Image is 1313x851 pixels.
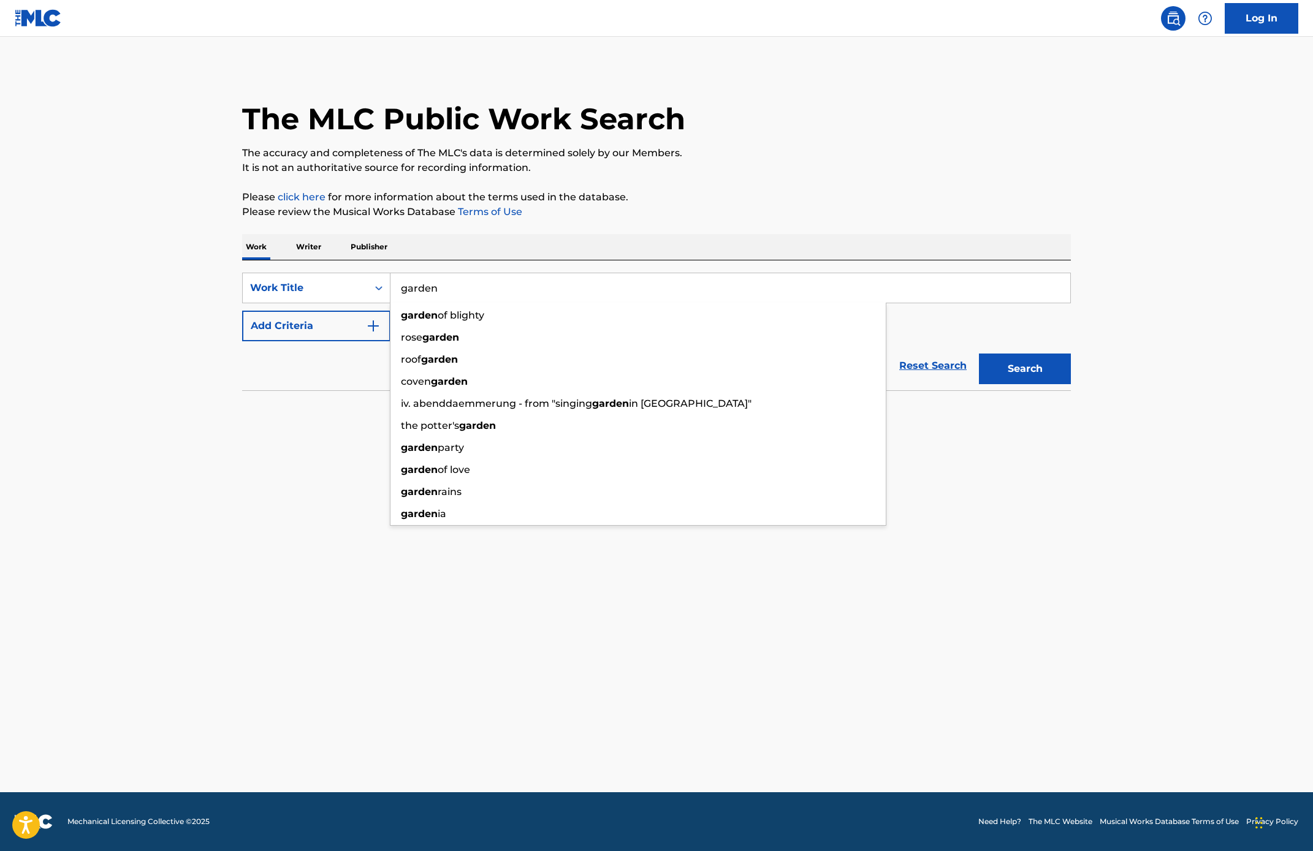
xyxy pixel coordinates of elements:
[1161,6,1186,31] a: Public Search
[15,9,62,27] img: MLC Logo
[401,376,431,387] span: coven
[421,354,458,365] strong: garden
[893,352,973,379] a: Reset Search
[459,420,496,431] strong: garden
[1225,3,1298,34] a: Log In
[1100,816,1239,827] a: Musical Works Database Terms of Use
[592,398,629,409] strong: garden
[401,331,422,343] span: rose
[242,100,685,137] h1: The MLC Public Work Search
[401,464,438,475] strong: garden
[1029,816,1092,827] a: The MLC Website
[250,281,360,295] div: Work Title
[422,331,459,343] strong: garden
[401,420,459,431] span: the potter's
[438,442,464,453] span: party
[401,508,438,520] strong: garden
[1255,804,1263,841] div: Drag
[242,311,390,341] button: Add Criteria
[242,234,270,260] p: Work
[67,816,210,827] span: Mechanical Licensing Collective © 2025
[438,486,462,497] span: rains
[242,273,1071,390] form: Search Form
[242,190,1071,205] p: Please for more information about the terms used in the database.
[431,376,468,387] strong: garden
[438,508,446,520] span: ia
[629,398,752,409] span: in [GEOGRAPHIC_DATA]"
[278,191,325,203] a: click here
[242,146,1071,161] p: The accuracy and completeness of The MLC's data is determined solely by our Members.
[242,205,1071,219] p: Please review the Musical Works Database
[292,234,325,260] p: Writer
[1193,6,1217,31] div: Help
[978,816,1021,827] a: Need Help?
[979,354,1071,384] button: Search
[438,464,470,475] span: of love
[401,486,438,497] strong: garden
[401,442,438,453] strong: garden
[401,354,421,365] span: roof
[1166,11,1181,26] img: search
[1198,11,1212,26] img: help
[438,309,484,321] span: of blighty
[401,398,592,409] span: iv. abenddaemmerung - from "singing
[455,206,522,217] a: Terms of Use
[401,309,438,321] strong: garden
[366,319,381,333] img: 9d2ae6d4665cec9f34b9.svg
[347,234,391,260] p: Publisher
[1246,816,1298,827] a: Privacy Policy
[15,814,53,829] img: logo
[1252,792,1313,851] iframe: Chat Widget
[242,161,1071,175] p: It is not an authoritative source for recording information.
